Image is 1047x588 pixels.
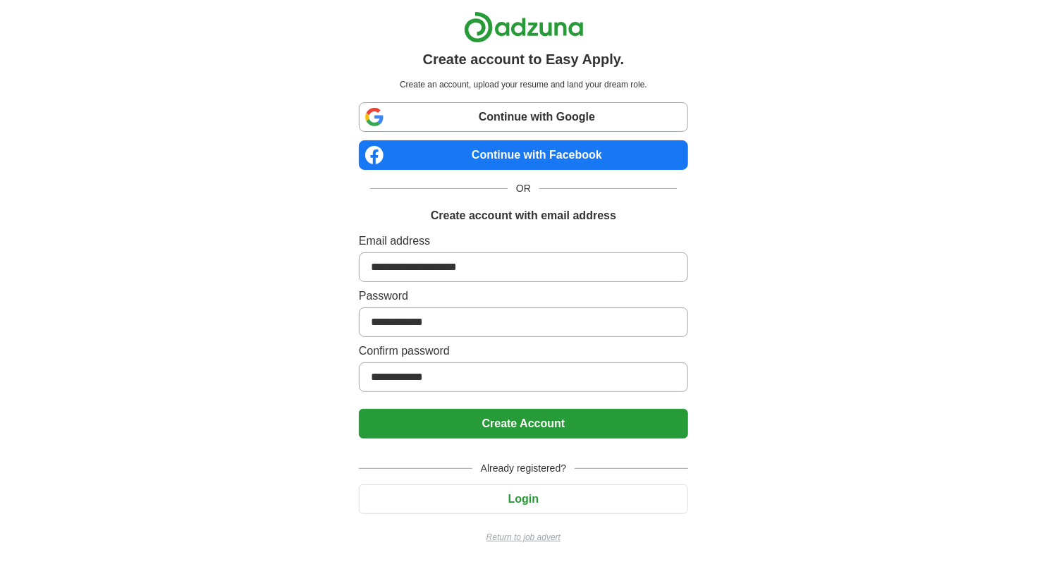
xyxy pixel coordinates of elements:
button: Login [359,484,688,514]
h1: Create account to Easy Apply. [423,49,625,70]
a: Login [359,493,688,505]
a: Continue with Google [359,102,688,132]
span: OR [508,181,539,196]
label: Confirm password [359,343,688,360]
a: Continue with Facebook [359,140,688,170]
label: Email address [359,233,688,250]
button: Create Account [359,409,688,439]
a: Return to job advert [359,531,688,544]
img: Adzuna logo [464,11,584,43]
p: Create an account, upload your resume and land your dream role. [362,78,685,91]
label: Password [359,288,688,305]
span: Already registered? [472,461,575,476]
h1: Create account with email address [431,207,616,224]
